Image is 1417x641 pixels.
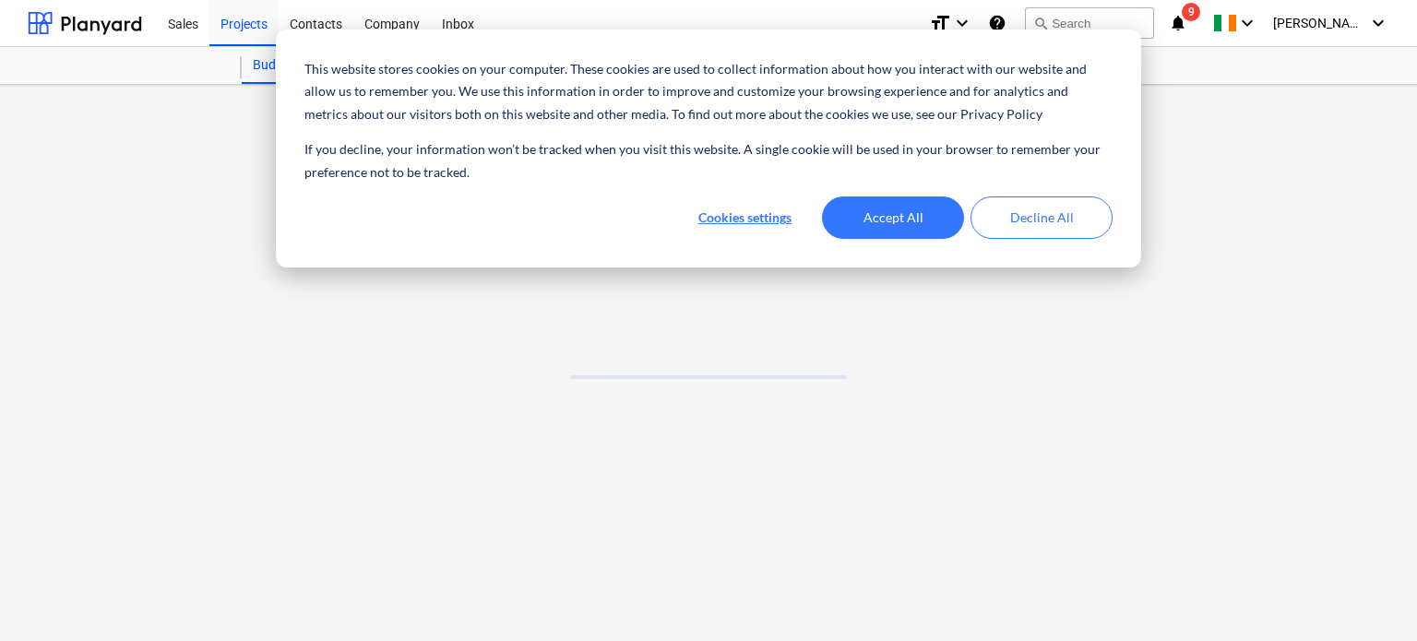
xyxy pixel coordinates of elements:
[1367,12,1389,34] i: keyboard_arrow_down
[1273,16,1365,30] span: [PERSON_NAME]
[242,47,305,84] a: Budget
[673,196,816,239] button: Cookies settings
[988,12,1006,34] i: Knowledge base
[1236,12,1258,34] i: keyboard_arrow_down
[1169,12,1187,34] i: notifications
[951,12,973,34] i: keyboard_arrow_down
[1025,7,1154,39] button: Search
[304,58,1113,126] p: This website stores cookies on your computer. These cookies are used to collect information about...
[1182,3,1200,21] span: 9
[1033,16,1048,30] span: search
[929,12,951,34] i: format_size
[822,196,964,239] button: Accept All
[970,196,1113,239] button: Decline All
[276,30,1141,267] div: Cookie banner
[304,138,1113,184] p: If you decline, your information won’t be tracked when you visit this website. A single cookie wi...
